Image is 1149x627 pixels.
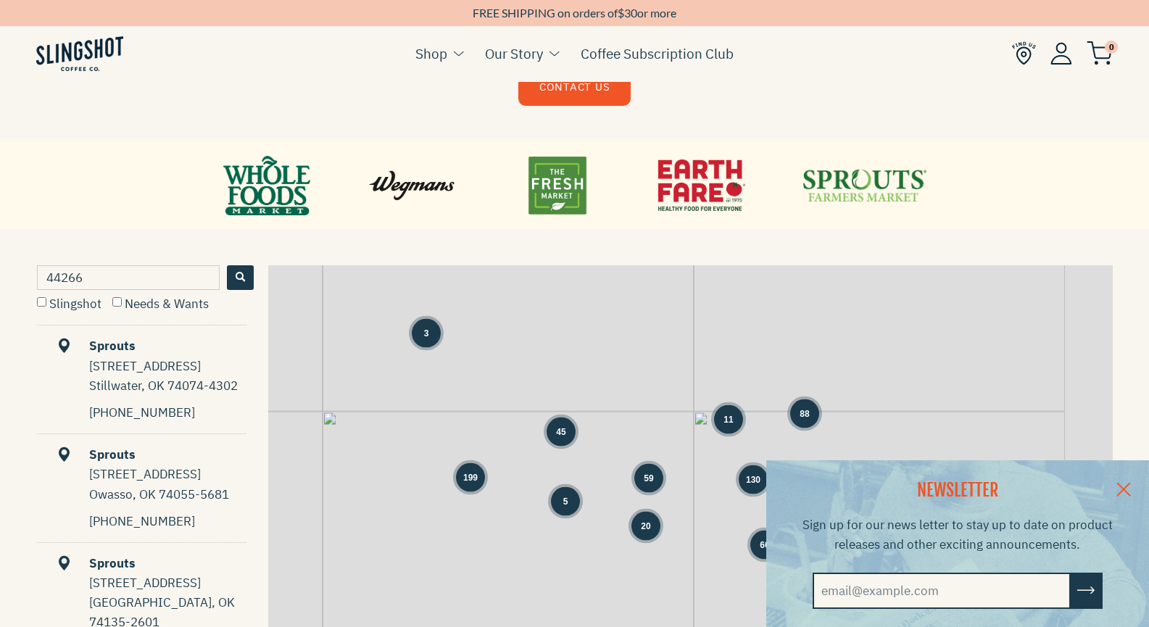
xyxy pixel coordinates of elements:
[38,445,246,465] div: Sprouts
[784,515,1131,555] p: Sign up for our news letter to stay up to date on product releases and other exciting announcements.
[714,404,743,433] div: Group of 11 locations
[723,412,733,425] span: 11
[112,297,122,307] input: Needs & Wants
[624,6,637,20] span: 30
[1087,44,1113,62] a: 0
[89,357,246,376] div: [STREET_ADDRESS]
[37,296,101,312] label: Slingshot
[800,407,809,420] span: 88
[38,336,246,356] div: Sprouts
[412,318,441,347] div: Group of 3 locations
[415,43,447,65] a: Shop
[37,297,46,307] input: Slingshot
[1050,42,1072,65] img: Account
[89,404,195,420] a: [PHONE_NUMBER]
[618,6,624,20] span: $
[227,265,254,290] button: Search
[89,376,246,396] div: Stillwater, OK 74074-4302
[37,265,220,290] input: Type a postcode or address...
[1105,41,1118,54] span: 0
[518,69,631,106] a: CONTACT US
[1087,41,1113,65] img: cart
[813,573,1071,609] input: email@example.com
[556,425,565,438] span: 45
[547,417,576,446] div: Group of 45 locations
[112,296,209,312] label: Needs & Wants
[784,478,1131,503] h2: NEWSLETTER
[790,399,819,428] div: Group of 88 locations
[485,43,543,65] a: Our Story
[424,326,429,339] span: 3
[1012,41,1036,65] img: Find Us
[581,43,734,65] a: Coffee Subscription Club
